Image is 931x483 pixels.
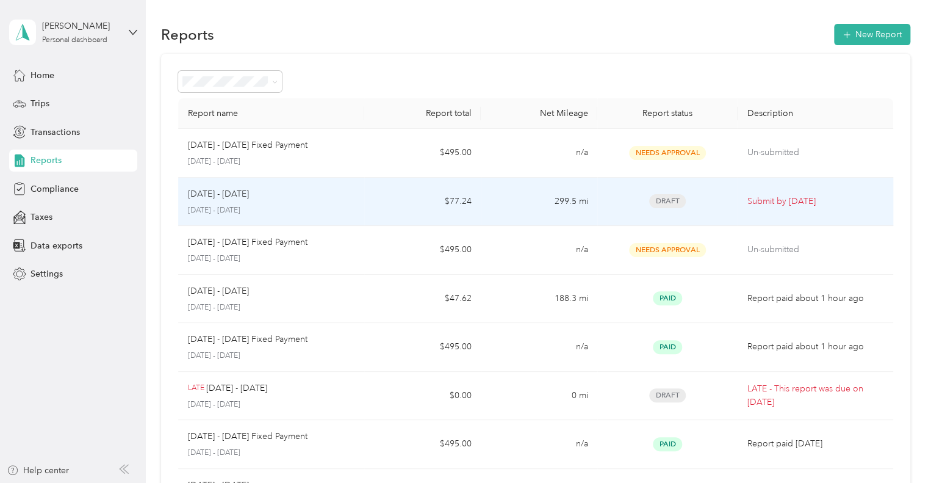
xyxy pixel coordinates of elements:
[747,437,883,451] p: Report paid [DATE]
[188,430,307,443] p: [DATE] - [DATE] Fixed Payment
[364,226,481,275] td: $495.00
[188,448,355,459] p: [DATE] - [DATE]
[481,129,597,178] td: n/a
[747,243,883,256] p: Un-submitted
[653,340,682,354] span: Paid
[364,420,481,469] td: $495.00
[364,129,481,178] td: $495.00
[188,333,307,346] p: [DATE] - [DATE] Fixed Payment
[481,372,597,421] td: 0 mi
[481,275,597,324] td: 188.3 mi
[31,183,79,195] span: Compliance
[7,464,69,477] button: Help center
[31,154,62,167] span: Reports
[607,108,727,118] div: Report status
[649,388,686,402] span: Draft
[481,178,597,227] td: 299.5 mi
[364,372,481,421] td: $0.00
[747,292,883,305] p: Report paid about 1 hour ago
[364,275,481,324] td: $47.62
[863,415,931,483] iframe: Everlance-gr Chat Button Frame
[31,69,54,82] span: Home
[364,178,481,227] td: $77.24
[747,382,883,409] p: LATE - This report was due on [DATE]
[188,205,355,216] p: [DATE] - [DATE]
[31,126,80,139] span: Transactions
[188,253,355,264] p: [DATE] - [DATE]
[31,211,52,223] span: Taxes
[188,139,307,152] p: [DATE] - [DATE] Fixed Payment
[31,97,49,110] span: Trips
[629,243,706,257] span: Needs Approval
[188,302,355,313] p: [DATE] - [DATE]
[834,24,910,45] button: New Report
[747,146,883,159] p: Un-submitted
[188,399,355,410] p: [DATE] - [DATE]
[206,382,267,395] p: [DATE] - [DATE]
[649,194,686,208] span: Draft
[31,239,82,252] span: Data exports
[188,285,249,298] p: [DATE] - [DATE]
[188,156,355,167] p: [DATE] - [DATE]
[481,98,597,129] th: Net Mileage
[747,340,883,354] p: Report paid about 1 hour ago
[178,98,365,129] th: Report name
[31,267,63,280] span: Settings
[42,37,107,44] div: Personal dashboard
[364,98,481,129] th: Report total
[629,146,706,160] span: Needs Approval
[188,383,204,394] p: LATE
[481,323,597,372] td: n/a
[188,350,355,361] p: [DATE] - [DATE]
[738,98,893,129] th: Description
[653,437,682,451] span: Paid
[747,195,883,208] p: Submit by [DATE]
[161,28,214,41] h1: Reports
[42,20,118,32] div: [PERSON_NAME]
[188,236,307,249] p: [DATE] - [DATE] Fixed Payment
[188,187,249,201] p: [DATE] - [DATE]
[364,323,481,372] td: $495.00
[481,226,597,275] td: n/a
[653,291,682,305] span: Paid
[481,420,597,469] td: n/a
